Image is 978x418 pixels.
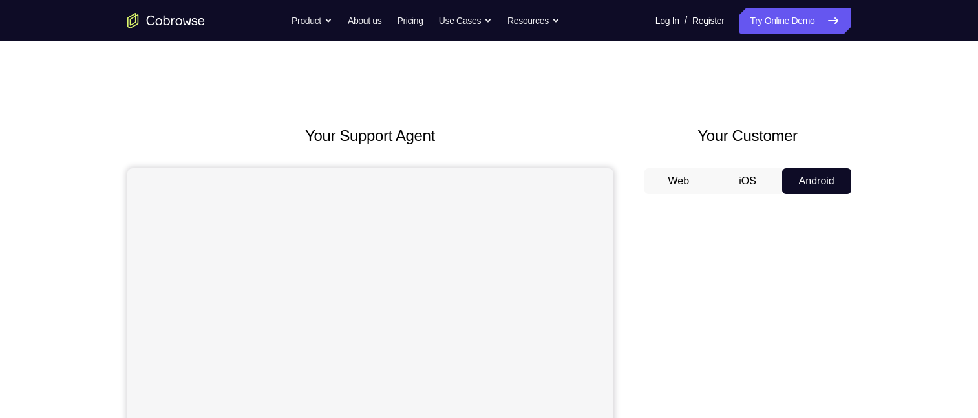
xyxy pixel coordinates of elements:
button: Resources [507,8,560,34]
h2: Your Customer [644,124,851,148]
a: Try Online Demo [739,8,851,34]
button: Web [644,168,714,194]
span: / [685,13,687,28]
button: Product [292,8,332,34]
button: Use Cases [439,8,492,34]
button: iOS [713,168,782,194]
h2: Your Support Agent [127,124,613,148]
a: Pricing [397,8,423,34]
a: About us [348,8,381,34]
a: Register [692,8,724,34]
a: Log In [655,8,679,34]
a: Go to the home page [127,13,205,28]
button: Android [782,168,851,194]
